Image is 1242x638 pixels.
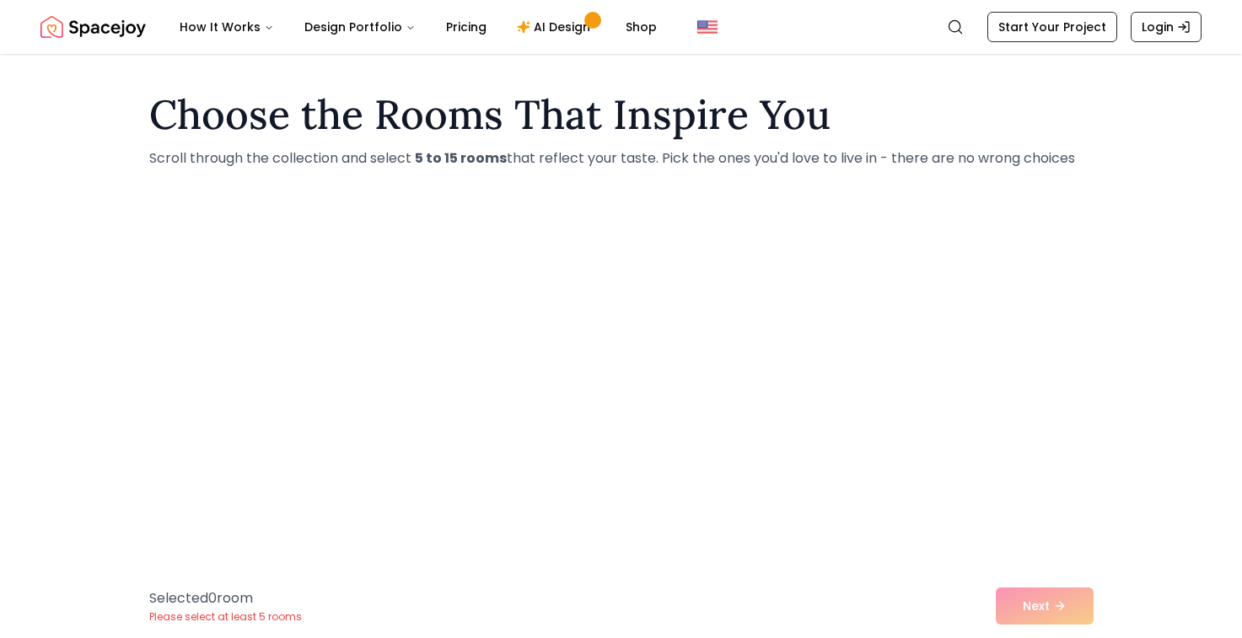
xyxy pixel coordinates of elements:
a: Spacejoy [40,10,146,44]
a: Start Your Project [987,12,1117,42]
p: Please select at least 5 rooms [149,610,302,624]
button: How It Works [166,10,288,44]
a: AI Design [503,10,609,44]
button: Design Portfolio [291,10,429,44]
a: Shop [612,10,670,44]
img: United States [697,17,718,37]
a: Login [1131,12,1202,42]
nav: Main [166,10,670,44]
p: Scroll through the collection and select that reflect your taste. Pick the ones you'd love to liv... [149,148,1094,169]
a: Pricing [433,10,500,44]
h1: Choose the Rooms That Inspire You [149,94,1094,135]
p: Selected 0 room [149,588,302,609]
img: Spacejoy Logo [40,10,146,44]
strong: 5 to 15 rooms [415,148,507,168]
